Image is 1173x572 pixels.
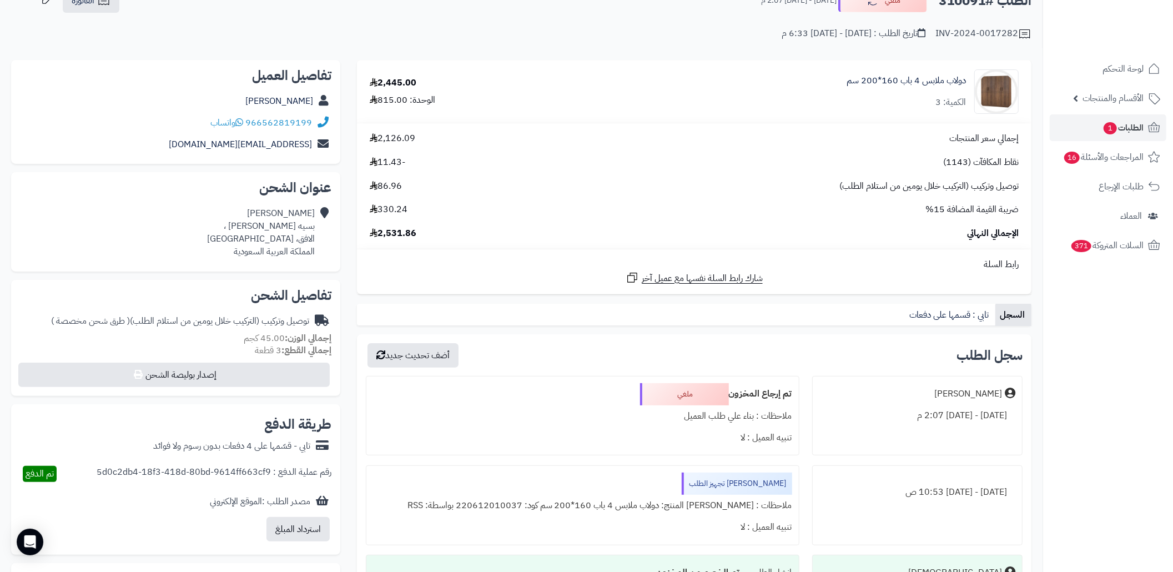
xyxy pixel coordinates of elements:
[1083,91,1144,106] span: الأقسام والمنتجات
[1064,152,1080,164] span: 16
[729,387,792,400] b: تم إرجاع المخزون
[370,180,402,193] span: 86.96
[207,207,315,258] div: [PERSON_NAME] بسيه [PERSON_NAME] ، الافق، [GEOGRAPHIC_DATA] المملكة العربية السعودية
[943,156,1019,169] span: نقاط المكافآت (1143)
[819,481,1015,503] div: [DATE] - [DATE] 10:53 ص
[373,495,792,516] div: ملاحظات : [PERSON_NAME] المنتج: دولاب ملابس 4 باب 160*200 سم كود: 220612010037 بواسطة: RSS
[210,116,243,129] a: واتساب
[370,203,407,216] span: 330.24
[1104,122,1117,134] span: 1
[51,314,130,328] span: ( طرق شحن مخصصة )
[839,180,1019,193] span: توصيل وتركيب (التركيب خلال يومين من استلام الطلب)
[935,96,966,109] div: الكمية: 3
[153,440,310,453] div: تابي - قسّمها على 4 دفعات بدون رسوم ولا فوائد
[1099,179,1144,194] span: طلبات الإرجاع
[642,272,763,285] span: شارك رابط السلة نفسها مع عميل آخر
[934,388,1002,400] div: [PERSON_NAME]
[975,69,1018,114] img: 1730725645-1-90x90.jpg
[361,258,1027,271] div: رابط السلة
[1102,120,1144,136] span: الطلبات
[20,289,331,302] h2: تفاصيل الشحن
[1120,208,1142,224] span: العملاء
[97,466,331,482] div: رقم عملية الدفع : 5d0c2db4-18f3-418d-80bd-9614ff663cf9
[905,304,995,326] a: تابي : قسمها على دفعات
[20,69,331,82] h2: تفاصيل العميل
[1050,114,1166,141] a: الطلبات1
[949,132,1019,145] span: إجمالي سعر المنتجات
[169,138,312,151] a: [EMAIL_ADDRESS][DOMAIN_NAME]
[967,227,1019,240] span: الإجمالي النهائي
[373,427,792,449] div: تنبيه العميل : لا
[245,94,313,108] a: [PERSON_NAME]
[255,344,331,357] small: 3 قطعة
[1063,149,1144,165] span: المراجعات والأسئلة
[51,315,309,328] div: توصيل وتركيب (التركيب خلال يومين من استلام الطلب)
[373,405,792,427] div: ملاحظات : بناء علي طلب العميل
[1050,144,1166,170] a: المراجعات والأسئلة16
[1050,56,1166,82] a: لوحة التحكم
[264,418,331,431] h2: طريقة الدفع
[20,181,331,194] h2: عنوان الشحن
[210,495,310,508] div: مصدر الطلب :الموقع الإلكتروني
[370,156,405,169] span: -11.43
[1070,238,1144,253] span: السلات المتروكة
[682,473,792,495] div: [PERSON_NAME] تجهيز الطلب
[819,405,1015,427] div: [DATE] - [DATE] 2:07 م
[640,383,729,405] div: ملغي
[17,529,43,555] div: Open Intercom Messenger
[1102,61,1144,77] span: لوحة التحكم
[935,27,1031,41] div: INV-2024-0017282
[373,516,792,538] div: تنبيه العميل : لا
[1071,240,1091,252] span: 371
[1050,203,1166,229] a: العملاء
[370,132,415,145] span: 2,126.09
[281,344,331,357] strong: إجمالي القطع:
[782,27,925,40] div: تاريخ الطلب : [DATE] - [DATE] 6:33 م
[1050,173,1166,200] a: طلبات الإرجاع
[367,343,459,368] button: أضف تحديث جديد
[26,467,54,480] span: تم الدفع
[626,271,763,285] a: شارك رابط السلة نفسها مع عميل آخر
[244,332,331,345] small: 45.00 كجم
[285,332,331,345] strong: إجمالي الوزن:
[995,304,1031,326] a: السجل
[925,203,1019,216] span: ضريبة القيمة المضافة 15%
[370,77,416,89] div: 2,445.00
[370,227,416,240] span: 2,531.86
[956,349,1023,362] h3: سجل الطلب
[1050,232,1166,259] a: السلات المتروكة371
[18,363,330,387] button: إصدار بوليصة الشحن
[266,517,330,541] button: استرداد المبلغ
[370,94,435,107] div: الوحدة: 815.00
[847,74,966,87] a: دولاب ملابس 4 باب 160*200 سم
[245,116,312,129] a: 966562819199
